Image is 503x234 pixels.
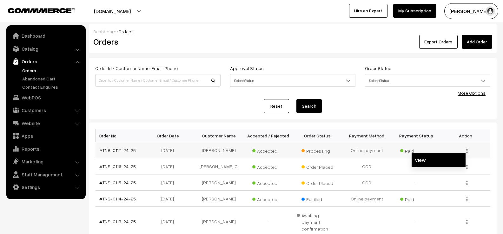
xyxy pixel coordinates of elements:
[93,37,220,47] h2: Orders
[93,28,492,35] div: /
[467,220,467,224] img: Menu
[486,6,495,16] img: user
[252,178,284,187] span: Accepted
[301,194,333,203] span: Fulfilled
[145,142,194,158] td: [DATE]
[8,30,83,41] a: Dashboard
[99,148,136,153] a: #TNS-0117-24-25
[252,194,284,203] span: Accepted
[99,164,136,169] a: #TNS-0116-24-25
[99,196,136,201] a: #TNS-0114-24-25
[264,99,289,113] a: Reset
[467,181,467,185] img: Menu
[412,153,466,167] a: View
[96,129,145,142] th: Order No
[458,90,486,96] a: More Options
[145,129,194,142] th: Order Date
[467,165,467,169] img: Menu
[342,129,392,142] th: Payment Method
[8,8,75,13] img: COMMMERCE
[8,104,83,116] a: Customers
[8,169,83,180] a: Staff Management
[400,194,432,203] span: Paid
[194,158,244,174] td: [PERSON_NAME] C
[194,129,244,142] th: Customer Name
[21,67,83,74] a: Orders
[301,178,333,187] span: Order Placed
[462,35,492,49] a: Add Order
[297,211,339,232] span: Awaiting payment confirmation
[243,129,293,142] th: Accepted / Rejected
[230,75,355,86] span: Select Status
[99,180,136,185] a: #TNS-0115-24-25
[293,129,342,142] th: Order Status
[145,191,194,207] td: [DATE]
[342,174,392,191] td: COD
[365,74,490,87] span: Select Status
[95,65,178,72] label: Order Id / Customer Name, Email, Phone
[441,129,490,142] th: Action
[252,146,284,154] span: Accepted
[194,191,244,207] td: [PERSON_NAME]
[72,3,153,19] button: [DOMAIN_NAME]
[93,29,116,34] a: Dashboard
[8,117,83,129] a: Website
[8,143,83,155] a: Reports
[145,158,194,174] td: [DATE]
[145,174,194,191] td: [DATE]
[118,29,133,34] span: Orders
[194,174,244,191] td: [PERSON_NAME]
[301,162,333,170] span: Order Placed
[392,129,441,142] th: Payment Status
[342,191,392,207] td: Online payment
[342,158,392,174] td: COD
[99,219,136,224] a: #TNS-0113-24-25
[400,146,432,154] span: Paid
[392,158,441,174] td: -
[467,197,467,201] img: Menu
[349,4,387,18] a: Hire an Expert
[467,149,467,153] img: Menu
[21,84,83,90] a: Contact Enquires
[95,74,221,87] input: Order Id / Customer Name / Customer Email / Customer Phone
[365,75,490,86] span: Select Status
[392,174,441,191] td: -
[252,162,284,170] span: Accepted
[8,156,83,167] a: Marketing
[230,65,264,72] label: Approval Status
[8,130,83,142] a: Apps
[365,65,391,72] label: Order Status
[419,35,458,49] button: Export Orders
[393,4,436,18] a: My Subscription
[301,146,333,154] span: Processing
[8,92,83,103] a: WebPOS
[342,142,392,158] td: Online payment
[21,75,83,82] a: Abandoned Cart
[8,6,63,14] a: COMMMERCE
[444,3,498,19] button: [PERSON_NAME]…
[8,181,83,193] a: Settings
[230,74,355,87] span: Select Status
[8,43,83,54] a: Catalog
[194,142,244,158] td: [PERSON_NAME]
[296,99,322,113] button: Search
[8,56,83,67] a: Orders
